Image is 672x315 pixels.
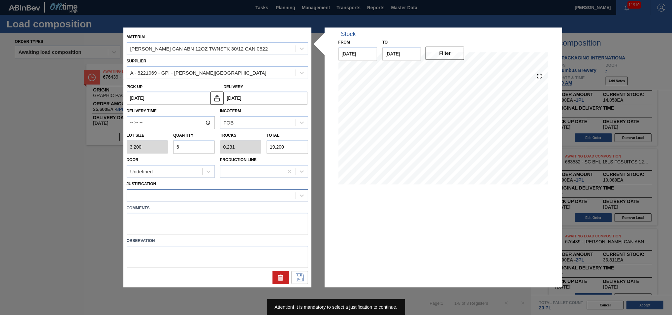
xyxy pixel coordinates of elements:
[130,70,267,76] div: A - 8221069 - GPI - [PERSON_NAME][GEOGRAPHIC_DATA]
[127,107,215,116] label: Delivery Time
[127,131,168,141] label: Lot size
[382,47,421,60] input: mm/dd/yyyy
[292,271,308,284] div: Save Suggestion
[382,40,388,45] label: to
[224,85,243,89] label: Delivery
[127,92,210,105] input: mm/dd/yyyy
[338,40,350,45] label: From
[224,92,307,105] input: mm/dd/yyyy
[127,35,147,39] label: Material
[127,203,308,213] label: Comments
[130,169,153,174] div: Undefined
[341,31,356,38] div: Stock
[213,94,221,102] img: locked
[426,47,464,60] button: Filter
[127,59,146,63] label: Supplier
[272,271,289,284] div: Delete Suggestion
[210,91,224,105] button: locked
[173,133,193,138] label: Quantity
[130,46,268,52] div: [PERSON_NAME] CAN ABN 12OZ TWNSTK 30/12 CAN 0822
[275,304,398,310] span: Attention! It is mandatory to select a justification to continue.
[127,236,308,246] label: Observation
[267,133,279,138] label: Total
[338,47,377,60] input: mm/dd/yyyy
[127,157,139,162] label: Door
[127,85,143,89] label: Pick up
[224,120,234,125] div: FOB
[220,109,241,114] label: Incoterm
[220,133,237,138] label: Trucks
[220,157,257,162] label: Production Line
[127,182,156,186] label: Justification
